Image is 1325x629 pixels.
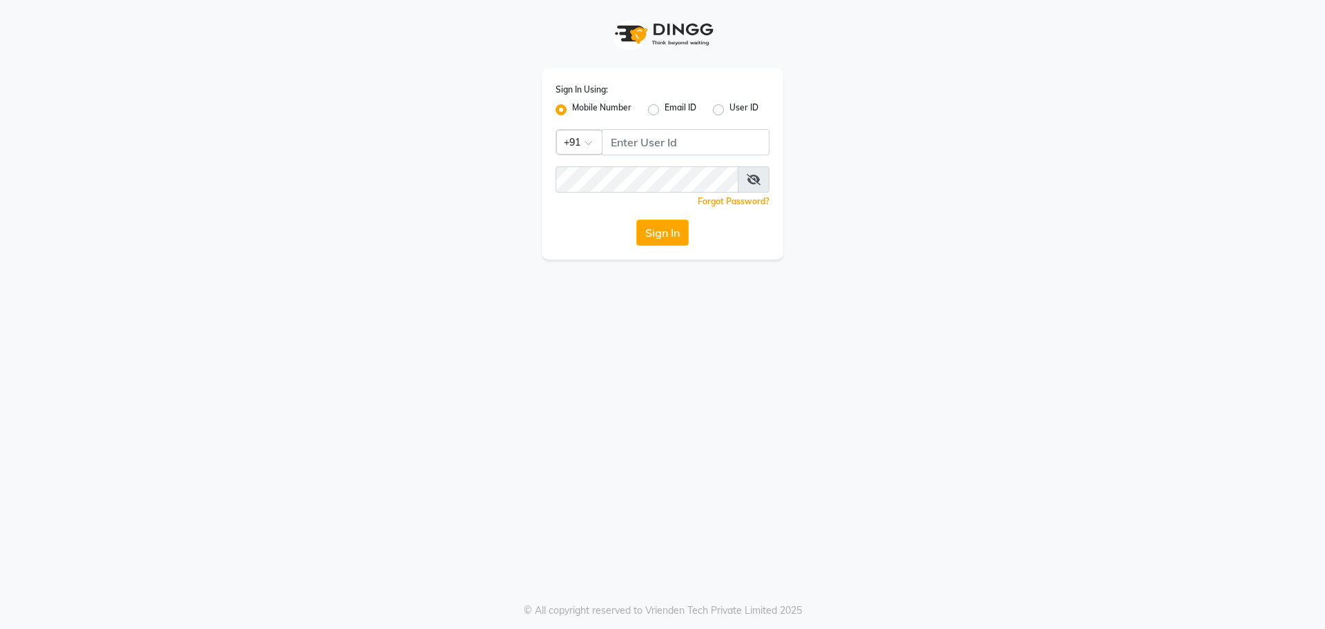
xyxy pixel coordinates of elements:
label: Sign In Using: [556,84,608,96]
label: Mobile Number [572,101,631,118]
label: Email ID [665,101,696,118]
input: Username [602,129,769,155]
img: logo1.svg [607,14,718,55]
input: Username [556,166,738,193]
a: Forgot Password? [698,196,769,206]
button: Sign In [636,220,689,246]
label: User ID [729,101,758,118]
